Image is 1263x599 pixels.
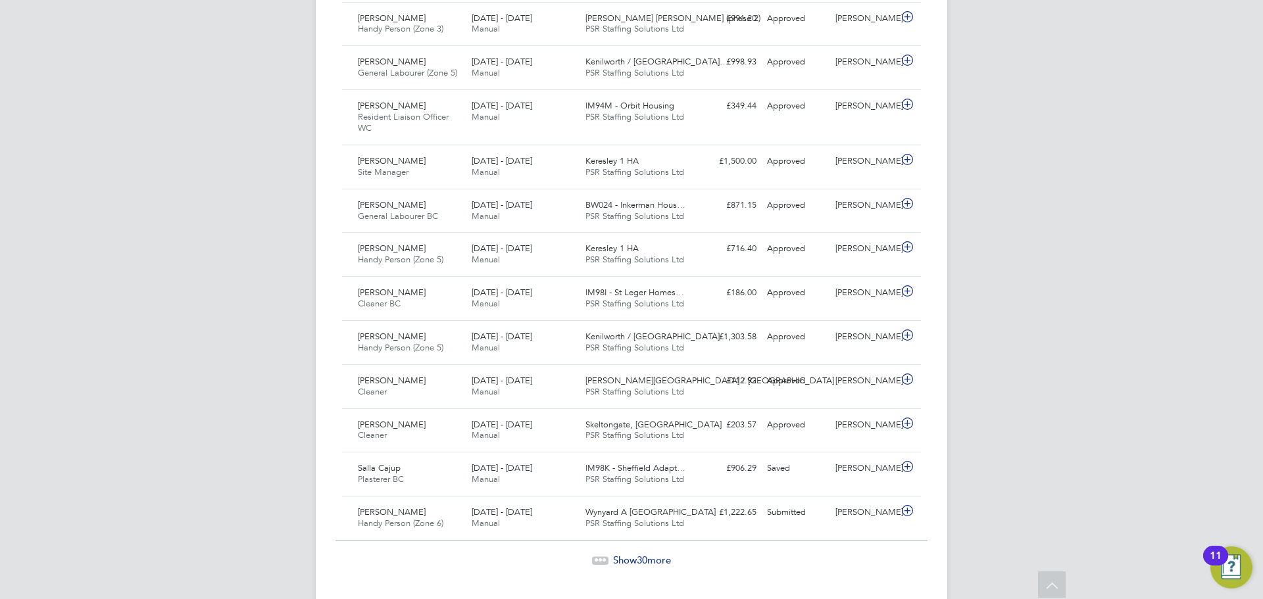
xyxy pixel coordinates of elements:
span: Wynyard A [GEOGRAPHIC_DATA] [585,506,716,517]
span: Handy Person (Zone 3) [358,23,443,34]
span: Site Manager [358,166,409,178]
span: [DATE] - [DATE] [472,331,532,342]
span: Manual [472,298,500,309]
div: [PERSON_NAME] [830,414,899,436]
span: Manual [472,517,500,529]
span: [DATE] - [DATE] [472,155,532,166]
span: BW024 - Inkerman Hous… [585,199,685,210]
div: Approved [762,8,830,30]
div: Approved [762,326,830,348]
div: [PERSON_NAME] [830,195,899,216]
div: Approved [762,51,830,73]
span: [DATE] - [DATE] [472,287,532,298]
div: Approved [762,370,830,392]
button: Open Resource Center, 11 new notifications [1210,546,1252,588]
div: Approved [762,238,830,260]
span: [DATE] - [DATE] [472,56,532,67]
div: £871.15 [693,195,762,216]
div: Approved [762,414,830,436]
span: Plasterer BC [358,473,404,485]
span: [PERSON_NAME] [358,506,426,517]
span: Salla Cajup [358,462,401,473]
div: [PERSON_NAME] [830,370,899,392]
span: [DATE] - [DATE] [472,419,532,430]
span: [DATE] - [DATE] [472,12,532,24]
div: £991.20 [693,8,762,30]
span: [PERSON_NAME] [PERSON_NAME] (phase 2) [585,12,760,24]
div: [PERSON_NAME] [830,326,899,348]
span: General Labourer BC [358,210,438,222]
span: [PERSON_NAME] [358,243,426,254]
span: General Labourer (Zone 5) [358,67,457,78]
span: [DATE] - [DATE] [472,100,532,111]
span: Manual [472,342,500,353]
div: £1,222.65 [693,502,762,523]
div: [PERSON_NAME] [830,51,899,73]
span: [PERSON_NAME] [358,56,426,67]
div: [PERSON_NAME] [830,502,899,523]
span: Handy Person (Zone 5) [358,342,443,353]
span: [PERSON_NAME] [358,199,426,210]
span: Cleaner [358,386,387,397]
div: £716.40 [693,238,762,260]
span: [DATE] - [DATE] [472,375,532,386]
div: £203.57 [693,414,762,436]
div: £1,500.00 [693,151,762,172]
span: Keresley 1 HA [585,155,639,166]
div: Submitted [762,502,830,523]
div: Approved [762,282,830,304]
span: [PERSON_NAME] [358,155,426,166]
span: PSR Staffing Solutions Ltd [585,254,684,265]
span: Manual [472,429,500,441]
span: Manual [472,210,500,222]
div: [PERSON_NAME] [830,8,899,30]
span: [PERSON_NAME] [358,12,426,24]
span: IM98I - St Leger Homes… [585,287,684,298]
div: Approved [762,95,830,117]
div: £998.93 [693,51,762,73]
span: PSR Staffing Solutions Ltd [585,111,684,122]
span: PSR Staffing Solutions Ltd [585,429,684,441]
div: [PERSON_NAME] [830,238,899,260]
div: [PERSON_NAME] [830,95,899,117]
span: [PERSON_NAME] [358,287,426,298]
span: Manual [472,386,500,397]
span: Cleaner [358,429,387,441]
span: [PERSON_NAME] [358,419,426,430]
span: [PERSON_NAME] [358,331,426,342]
span: Manual [472,111,500,122]
span: [DATE] - [DATE] [472,462,532,473]
span: [DATE] - [DATE] [472,199,532,210]
span: Handy Person (Zone 5) [358,254,443,265]
span: [PERSON_NAME][GEOGRAPHIC_DATA] / [GEOGRAPHIC_DATA] [585,375,834,386]
span: 30 [637,554,647,566]
span: Handy Person (Zone 6) [358,517,443,529]
span: [DATE] - [DATE] [472,506,532,517]
div: £349.44 [693,95,762,117]
div: Approved [762,151,830,172]
span: Kenilworth / [GEOGRAPHIC_DATA]… [585,331,728,342]
span: Manual [472,473,500,485]
div: [PERSON_NAME] [830,458,899,479]
span: Manual [472,67,500,78]
div: [PERSON_NAME] [830,151,899,172]
div: £906.29 [693,458,762,479]
div: £112.92 [693,370,762,392]
span: [PERSON_NAME] [358,100,426,111]
div: [PERSON_NAME] [830,282,899,304]
div: 11 [1210,556,1222,573]
span: Keresley 1 HA [585,243,639,254]
span: PSR Staffing Solutions Ltd [585,473,684,485]
div: £186.00 [693,282,762,304]
span: IM94M - Orbit Housing [585,100,674,111]
span: PSR Staffing Solutions Ltd [585,342,684,353]
div: Saved [762,458,830,479]
span: PSR Staffing Solutions Ltd [585,386,684,397]
span: PSR Staffing Solutions Ltd [585,67,684,78]
span: Manual [472,166,500,178]
span: PSR Staffing Solutions Ltd [585,210,684,222]
span: Manual [472,254,500,265]
span: Manual [472,23,500,34]
span: Cleaner BC [358,298,401,309]
span: [PERSON_NAME] [358,375,426,386]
